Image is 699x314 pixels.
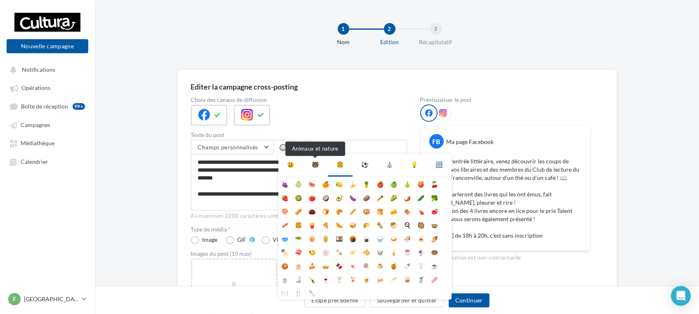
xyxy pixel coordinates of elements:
[401,231,414,245] li: 🍜
[191,140,273,154] button: Champs personnalisés
[401,177,414,191] li: 🍐
[346,245,360,259] li: 🥟
[285,142,345,156] div: Animaux et nature
[414,272,428,286] li: 🥤
[5,80,90,95] a: Opérations
[428,177,442,191] li: 🍒
[306,286,319,300] li: 🥄
[73,103,85,110] div: 99+
[238,237,247,243] div: GIF
[278,272,292,286] li: 🍵
[414,245,428,259] li: 🍨
[24,295,79,303] p: [GEOGRAPHIC_DATA]
[346,259,360,272] li: 🍬
[22,66,55,73] span: Notifications
[428,272,442,286] li: 🥢
[374,245,387,259] li: 🥡
[333,177,346,191] li: 🍋
[414,204,428,218] li: 🍗
[387,218,401,231] li: 🥙
[191,97,407,103] label: Choix des canaux de diffusion
[21,103,68,110] span: Boîte de réception
[428,204,442,218] li: 🥩
[414,231,428,245] li: 🍝
[278,204,292,218] li: 🍄
[387,259,401,272] li: 🍯
[346,231,360,245] li: 🍘
[401,245,414,259] li: 🍧
[387,231,401,245] li: 🍛
[449,293,490,307] button: Continuer
[414,177,428,191] li: 🍑
[319,272,333,286] li: 🍷
[411,161,418,169] div: 💡
[306,231,319,245] li: 🍿
[428,191,442,204] li: 🥦
[7,39,88,53] button: Nouvelle campagne
[414,191,428,204] li: 🥒
[312,161,319,169] div: 🐻
[306,177,319,191] li: 🍉
[671,286,691,306] div: Open Intercom Messenger
[278,218,292,231] li: 🥓
[401,191,414,204] li: 🌶️
[428,231,442,245] li: 🍠
[387,177,401,191] li: 🍏
[387,245,401,259] li: 🍦
[429,134,444,149] div: FB
[292,191,306,204] li: 🥝
[401,259,414,272] li: 🍼
[292,272,306,286] li: 🍶
[333,191,346,204] li: 🥑
[401,272,414,286] li: 🥃
[333,231,346,245] li: 🍱
[447,138,494,146] div: Ma page Facebook
[306,218,319,231] li: 🍟
[306,272,319,286] li: 🍾
[420,97,590,103] div: Prévisualiser le post
[191,201,407,210] label: 425/2200
[374,231,387,245] li: 🍚
[292,231,306,245] li: 🥗
[306,204,319,218] li: 🌰
[435,161,442,169] div: 🔣
[319,191,333,204] li: 🥥
[278,177,292,191] li: 🍇
[346,191,360,204] li: 🍆
[287,161,294,169] div: 😃
[387,272,401,286] li: 🥂
[370,293,444,307] button: Sauvegarder et quitter
[401,218,414,231] li: 🍳
[7,291,88,307] a: F [GEOGRAPHIC_DATA]
[21,158,48,165] span: Calendrier
[273,237,288,243] div: Vidéo
[387,191,401,204] li: 🌽
[319,231,333,245] li: 🥫
[346,204,360,218] li: 🥖
[21,85,50,92] span: Opérations
[360,272,374,286] li: 🍺
[21,121,50,128] span: Campagnes
[191,251,407,257] div: Images du post (10 max)
[333,204,346,218] li: 🥐
[374,272,387,286] li: 🍻
[337,161,344,169] div: 🍔
[360,177,374,191] li: 🍍
[191,132,407,138] label: Texte du post
[360,245,374,259] li: 🥠
[386,161,393,169] div: ⛪
[374,177,387,191] li: 🍎
[306,245,319,259] li: 🍤
[292,204,306,218] li: 🥜
[191,227,407,232] label: Type de média *
[304,293,365,307] button: Étape précédente
[191,212,407,220] div: Au maximum 2200 caractères sont permis pour pouvoir publier sur Instagram
[191,83,298,90] div: Editer la campagne cross-posting
[319,177,333,191] li: 🍊
[361,161,368,169] div: ⚽
[333,259,346,272] li: 🍫
[278,259,292,272] li: 🍪
[319,218,333,231] li: 🍕
[319,204,333,218] li: 🍞
[338,23,349,35] div: 1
